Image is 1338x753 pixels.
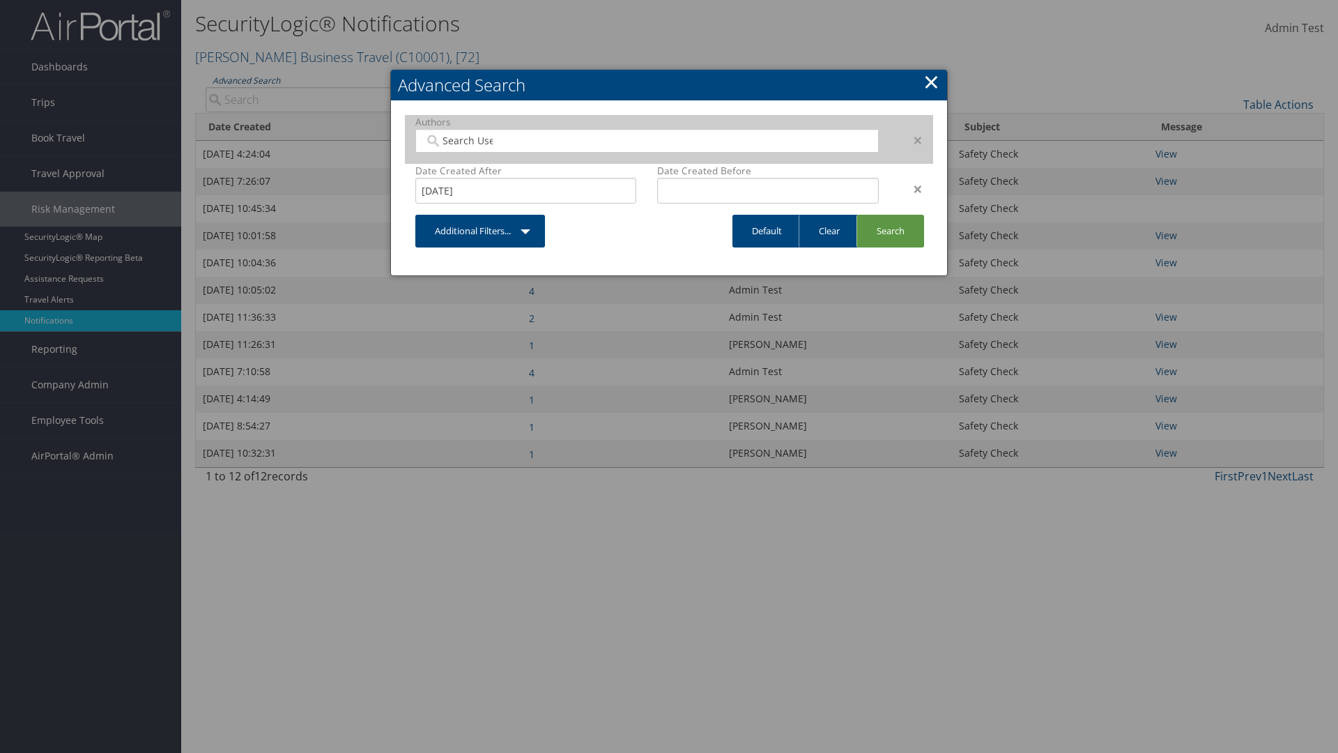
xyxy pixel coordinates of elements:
a: Default [732,215,801,248]
a: Additional Filters... [415,215,545,248]
h2: Advanced Search [391,70,947,100]
div: × [889,181,933,197]
div: × [889,132,933,149]
label: Date Created Before [657,164,878,178]
label: Date Created After [415,164,636,178]
a: Search [856,215,924,248]
label: Authors [415,115,879,129]
a: Close [923,68,939,96]
input: Search Users [424,134,502,148]
a: Clear [799,215,859,248]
